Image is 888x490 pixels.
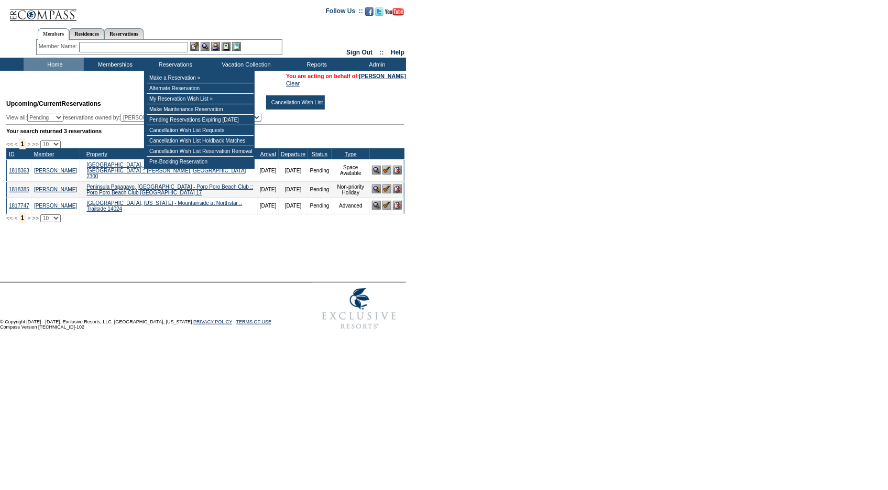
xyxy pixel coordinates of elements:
[312,151,327,157] a: Status
[365,7,374,16] img: Become our fan on Facebook
[332,198,370,214] td: Advanced
[332,159,370,181] td: Space Available
[14,141,17,147] span: <
[104,28,144,39] a: Reservations
[6,100,61,107] span: Upcoming/Current
[286,73,406,79] span: You are acting on behalf of:
[393,166,402,175] img: Cancel Reservation
[24,58,84,71] td: Home
[236,319,272,324] a: TERMS OF USE
[39,42,79,51] div: Member Name:
[346,49,372,56] a: Sign Out
[27,141,30,147] span: >
[14,215,17,221] span: <
[308,181,332,198] td: Pending
[372,201,381,210] img: View Reservation
[86,184,253,195] a: Peninsula Papagayo, [GEOGRAPHIC_DATA] - Poro Poro Beach Club :: Poro Poro Beach Club [GEOGRAPHIC_...
[69,28,104,39] a: Residences
[326,6,363,19] td: Follow Us ::
[391,49,404,56] a: Help
[9,151,15,157] a: ID
[345,151,357,157] a: Type
[204,58,286,71] td: Vacation Collection
[382,201,391,210] img: Confirm Reservation
[34,203,77,209] a: [PERSON_NAME]
[393,201,402,210] img: Cancel Reservation
[257,181,278,198] td: [DATE]
[6,141,13,147] span: <<
[86,200,242,212] a: [GEOGRAPHIC_DATA], [US_STATE] - Mountainside at Northstar :: Trailside 14024
[359,73,406,79] a: [PERSON_NAME]
[286,58,346,71] td: Reports
[193,319,232,324] a: PRIVACY POLICY
[6,128,404,134] div: Your search returned 3 reservations
[211,42,220,51] img: Impersonate
[147,125,254,136] td: Cancellation Wish List Requests
[32,215,38,221] span: >>
[201,42,210,51] img: View
[19,213,26,223] span: 1
[38,28,70,40] a: Members
[279,181,308,198] td: [DATE]
[385,10,404,17] a: Subscribe to our YouTube Channel
[147,94,254,104] td: My Reservation Wish List »
[382,184,391,193] img: Confirm Reservation
[222,42,231,51] img: Reservations
[144,58,204,71] td: Reservations
[147,115,254,125] td: Pending Reservations Expiring [DATE]
[86,151,107,157] a: Property
[86,162,246,179] a: [GEOGRAPHIC_DATA], [US_STATE] - [PERSON_NAME][GEOGRAPHIC_DATA] :: [PERSON_NAME] [GEOGRAPHIC_DATA]...
[147,73,254,83] td: Make a Reservation »
[9,168,29,173] a: 1818363
[34,151,54,157] a: Member
[147,157,254,167] td: Pre-Booking Reservation
[260,151,276,157] a: Arrival
[375,7,383,16] img: Follow us on Twitter
[147,104,254,115] td: Make Maintenance Reservation
[346,58,406,71] td: Admin
[279,159,308,181] td: [DATE]
[6,215,13,221] span: <<
[365,10,374,17] a: Become our fan on Facebook
[190,42,199,51] img: b_edit.gif
[147,83,254,94] td: Alternate Reservation
[269,97,324,107] td: Cancellation Wish List
[6,114,266,122] div: View all: reservations owned by:
[312,282,406,335] img: Exclusive Resorts
[9,203,29,209] a: 1817747
[232,42,241,51] img: b_calculator.gif
[372,166,381,175] img: View Reservation
[286,80,300,86] a: Clear
[372,184,381,193] img: View Reservation
[375,10,383,17] a: Follow us on Twitter
[382,166,391,175] img: Confirm Reservation
[34,187,77,192] a: [PERSON_NAME]
[393,184,402,193] img: Cancel Reservation
[9,187,29,192] a: 1818385
[34,168,77,173] a: [PERSON_NAME]
[281,151,305,157] a: Departure
[147,136,254,146] td: Cancellation Wish List Holdback Matches
[147,146,254,157] td: Cancellation Wish List Reservation Removal
[27,215,30,221] span: >
[380,49,384,56] span: ::
[257,198,278,214] td: [DATE]
[332,181,370,198] td: Non-priority Holiday
[385,8,404,16] img: Subscribe to our YouTube Channel
[6,100,101,107] span: Reservations
[257,159,278,181] td: [DATE]
[32,141,38,147] span: >>
[19,139,26,149] span: 1
[279,198,308,214] td: [DATE]
[308,159,332,181] td: Pending
[308,198,332,214] td: Pending
[84,58,144,71] td: Memberships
